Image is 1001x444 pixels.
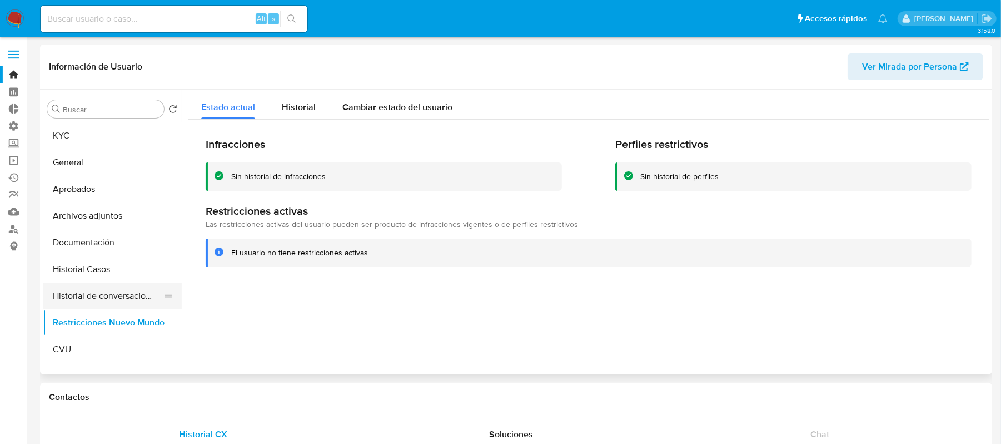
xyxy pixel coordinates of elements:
[63,105,160,115] input: Buscar
[168,105,177,117] button: Volver al orden por defecto
[43,283,173,309] button: Historial de conversaciones
[280,11,303,27] button: search-icon
[914,13,977,24] p: emmanuel.vitiello@mercadolibre.com
[805,13,867,24] span: Accesos rápidos
[862,53,957,80] span: Ver Mirada por Persona
[52,105,61,114] button: Buscar
[272,13,275,24] span: s
[490,428,534,441] span: Soluciones
[43,336,182,363] button: CVU
[981,13,993,24] a: Salir
[810,428,829,441] span: Chat
[43,176,182,203] button: Aprobados
[43,122,182,149] button: KYC
[257,13,266,24] span: Alt
[49,392,983,403] h1: Contactos
[43,229,182,256] button: Documentación
[49,61,142,72] h1: Información de Usuario
[43,149,182,176] button: General
[43,256,182,283] button: Historial Casos
[848,53,983,80] button: Ver Mirada por Persona
[43,203,182,229] button: Archivos adjuntos
[41,12,307,26] input: Buscar usuario o caso...
[179,428,227,441] span: Historial CX
[43,363,182,389] button: Cruces y Relaciones
[43,309,182,336] button: Restricciones Nuevo Mundo
[878,14,888,23] a: Notificaciones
